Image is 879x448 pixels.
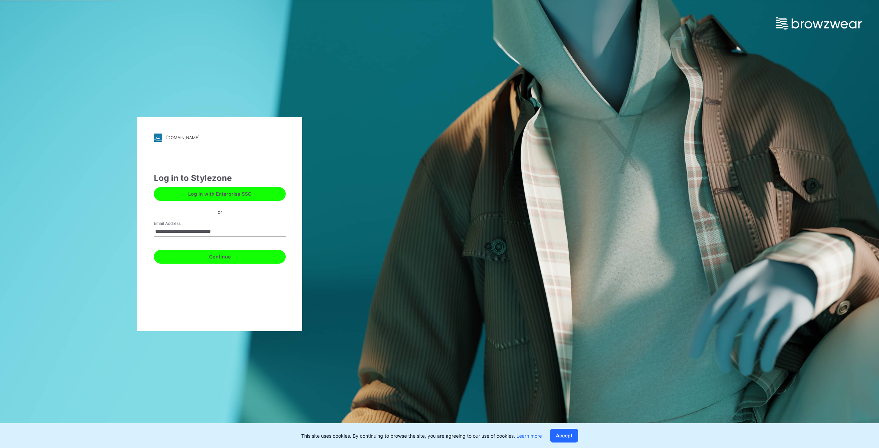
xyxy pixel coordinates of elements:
button: Log in with Enterprise SSO [154,187,286,201]
a: [DOMAIN_NAME] [154,134,286,142]
button: Accept [550,429,578,443]
label: Email Address [154,220,202,227]
a: Learn more [516,433,542,439]
div: [DOMAIN_NAME] [166,135,199,140]
img: browzwear-logo.e42bd6dac1945053ebaf764b6aa21510.svg [776,17,862,30]
div: Log in to Stylezone [154,172,286,184]
div: or [212,208,228,216]
p: This site uses cookies. By continuing to browse the site, you are agreeing to our use of cookies. [301,432,542,439]
img: stylezone-logo.562084cfcfab977791bfbf7441f1a819.svg [154,134,162,142]
button: Continue [154,250,286,264]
